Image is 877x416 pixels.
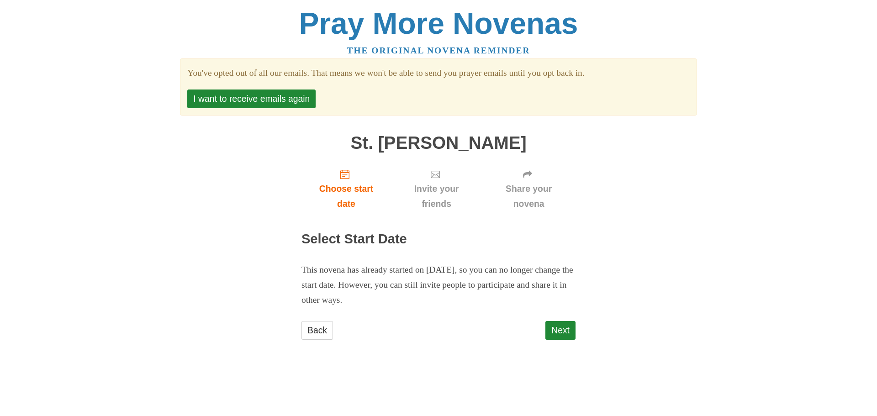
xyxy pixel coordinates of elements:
a: Next [545,321,576,340]
button: I want to receive emails again [187,90,316,108]
a: Back [301,321,333,340]
a: Invite your friends [391,162,482,216]
span: Invite your friends [400,181,473,211]
a: Share your novena [482,162,576,216]
h2: Select Start Date [301,232,576,247]
span: Share your novena [491,181,566,211]
a: The original novena reminder [347,46,530,55]
section: You've opted out of all our emails. That means we won't be able to send you prayer emails until y... [187,66,689,81]
span: Choose start date [311,181,382,211]
a: Choose start date [301,162,391,216]
p: This novena has already started on [DATE], so you can no longer change the start date. However, y... [301,263,576,308]
h1: St. [PERSON_NAME] [301,133,576,153]
a: Pray More Novenas [299,6,578,40]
